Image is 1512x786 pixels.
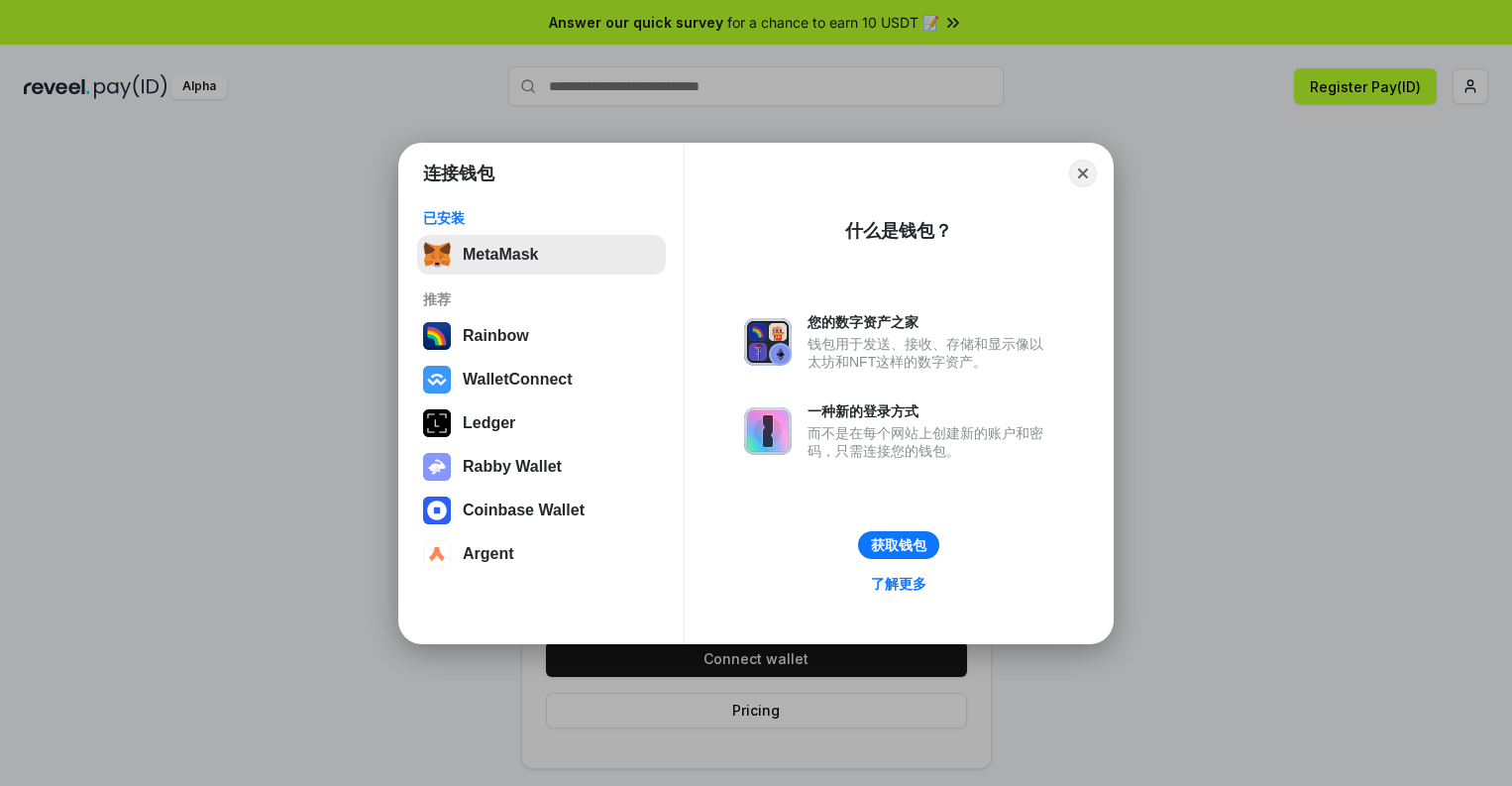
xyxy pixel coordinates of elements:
button: MetaMask [417,235,666,275]
button: Rainbow [417,316,666,356]
button: Argent [417,534,666,574]
img: svg+xml,%3Csvg%20fill%3D%22none%22%20height%3D%2233%22%20viewBox%3D%220%200%2035%2033%22%20width%... [423,241,451,269]
div: MetaMask [463,246,538,264]
a: 了解更多 [859,571,938,597]
div: Argent [463,545,514,563]
img: svg+xml,%3Csvg%20width%3D%2228%22%20height%3D%2228%22%20viewBox%3D%220%200%2028%2028%22%20fill%3D... [423,497,451,524]
button: Ledger [417,403,666,443]
img: svg+xml,%3Csvg%20xmlns%3D%22http%3A%2F%2Fwww.w3.org%2F2000%2Fsvg%22%20fill%3D%22none%22%20viewBox... [423,453,451,481]
div: Rabby Wallet [463,458,562,476]
h1: 连接钱包 [423,162,494,185]
img: svg+xml,%3Csvg%20xmlns%3D%22http%3A%2F%2Fwww.w3.org%2F2000%2Fsvg%22%20fill%3D%22none%22%20viewBox... [744,318,792,366]
div: 钱包用于发送、接收、存储和显示像以太坊和NFT这样的数字资产。 [808,335,1053,371]
button: WalletConnect [417,360,666,399]
div: 您的数字资产之家 [808,313,1053,331]
img: svg+xml,%3Csvg%20width%3D%2228%22%20height%3D%2228%22%20viewBox%3D%220%200%2028%2028%22%20fill%3D... [423,540,451,568]
img: svg+xml,%3Csvg%20xmlns%3D%22http%3A%2F%2Fwww.w3.org%2F2000%2Fsvg%22%20width%3D%2228%22%20height%3... [423,409,451,437]
div: 推荐 [423,290,660,308]
div: Coinbase Wallet [463,502,585,519]
div: WalletConnect [463,371,573,389]
div: Ledger [463,414,515,432]
button: 获取钱包 [858,531,939,559]
div: 什么是钱包？ [845,219,952,243]
div: Rainbow [463,327,529,345]
div: 了解更多 [871,575,926,593]
div: 一种新的登录方式 [808,402,1053,420]
img: svg+xml,%3Csvg%20xmlns%3D%22http%3A%2F%2Fwww.w3.org%2F2000%2Fsvg%22%20fill%3D%22none%22%20viewBox... [744,407,792,455]
div: 而不是在每个网站上创建新的账户和密码，只需连接您的钱包。 [808,424,1053,460]
div: 获取钱包 [871,536,926,554]
button: Rabby Wallet [417,447,666,487]
button: Close [1069,160,1097,187]
button: Coinbase Wallet [417,491,666,530]
img: svg+xml,%3Csvg%20width%3D%2228%22%20height%3D%2228%22%20viewBox%3D%220%200%2028%2028%22%20fill%3D... [423,366,451,393]
div: 已安装 [423,209,660,227]
img: svg+xml,%3Csvg%20width%3D%22120%22%20height%3D%22120%22%20viewBox%3D%220%200%20120%20120%22%20fil... [423,322,451,350]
